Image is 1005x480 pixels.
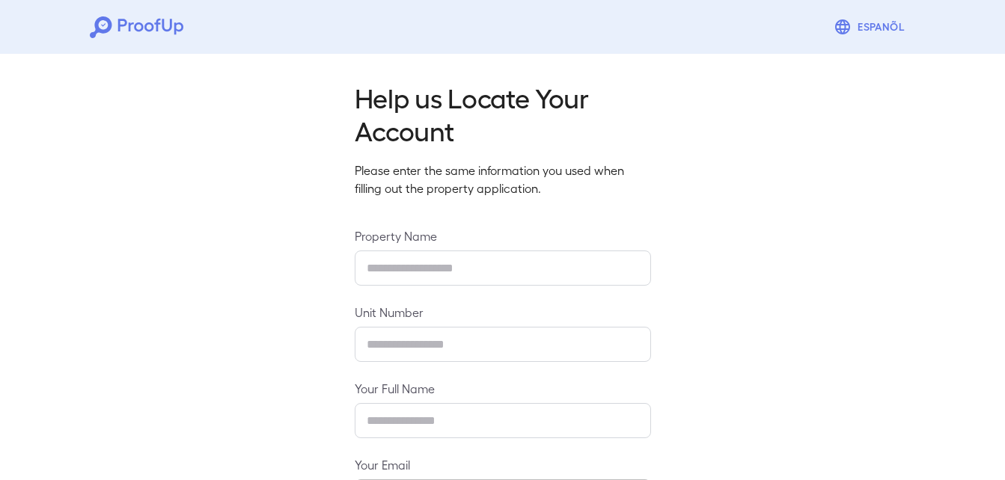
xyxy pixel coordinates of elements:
[355,380,651,397] label: Your Full Name
[355,161,651,197] p: Please enter the same information you used when filling out the property application.
[355,81,651,147] h2: Help us Locate Your Account
[355,456,651,473] label: Your Email
[828,12,915,42] button: Espanõl
[355,227,651,244] label: Property Name
[355,304,651,321] label: Unit Number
